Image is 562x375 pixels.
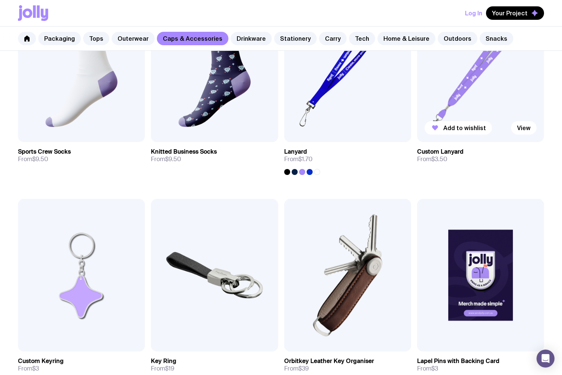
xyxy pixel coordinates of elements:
span: From [417,156,447,163]
span: $9.50 [32,155,48,163]
span: From [18,365,39,372]
a: Snacks [480,32,513,45]
h3: Lanyard [284,148,307,156]
span: $3.50 [431,155,447,163]
a: View [511,121,537,135]
span: From [18,156,48,163]
a: Caps & Accessories [157,32,228,45]
h3: Key Ring [151,357,176,365]
h3: Custom Keyring [18,357,64,365]
span: $1.70 [298,155,313,163]
a: Drinkware [231,32,272,45]
a: Outerwear [112,32,155,45]
a: Stationery [274,32,317,45]
button: Add to wishlist [425,121,492,135]
a: Custom LanyardFrom$3.50 [417,142,544,169]
a: Knitted Business SocksFrom$9.50 [151,142,278,169]
a: Home & Leisure [377,32,435,45]
span: $39 [298,365,309,372]
span: $3 [431,365,438,372]
span: $9.50 [165,155,181,163]
span: $3 [32,365,39,372]
a: LanyardFrom$1.70 [284,142,411,175]
h3: Orbitkey Leather Key Organiser [284,357,374,365]
a: Sports Crew SocksFrom$9.50 [18,142,145,169]
span: $19 [165,365,174,372]
span: Your Project [492,9,528,17]
span: Add to wishlist [443,124,486,132]
h3: Custom Lanyard [417,148,464,156]
a: Outdoors [438,32,477,45]
a: Carry [319,32,347,45]
span: From [151,365,174,372]
h3: Sports Crew Socks [18,148,71,156]
h3: Knitted Business Socks [151,148,217,156]
a: Tech [349,32,375,45]
span: From [284,365,309,372]
span: From [151,156,181,163]
span: From [284,156,313,163]
span: From [417,365,438,372]
button: Your Project [486,6,544,20]
h3: Lapel Pins with Backing Card [417,357,499,365]
div: Open Intercom Messenger [537,350,555,368]
a: Packaging [38,32,81,45]
button: Log In [465,6,482,20]
a: Tops [83,32,109,45]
